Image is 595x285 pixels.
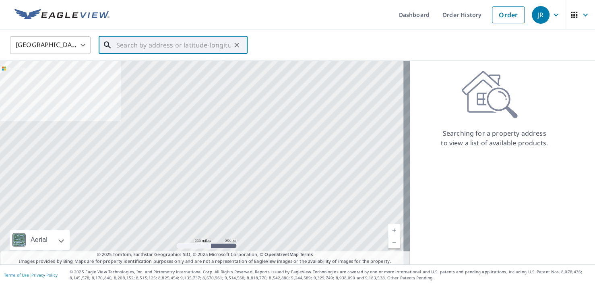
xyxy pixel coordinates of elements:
[4,272,29,278] a: Terms of Use
[388,224,400,236] a: Current Level 5, Zoom In
[264,251,298,257] a: OpenStreetMap
[14,9,109,21] img: EV Logo
[10,230,70,250] div: Aerial
[492,6,525,23] a: Order
[31,272,58,278] a: Privacy Policy
[300,251,313,257] a: Terms
[440,128,548,148] p: Searching for a property address to view a list of available products.
[388,236,400,248] a: Current Level 5, Zoom Out
[97,251,313,258] span: © 2025 TomTom, Earthstar Geographics SIO, © 2025 Microsoft Corporation, ©
[28,230,50,250] div: Aerial
[10,34,91,56] div: [GEOGRAPHIC_DATA]
[231,39,242,51] button: Clear
[116,34,231,56] input: Search by address or latitude-longitude
[532,6,550,24] div: JR
[70,269,591,281] p: © 2025 Eagle View Technologies, Inc. and Pictometry International Corp. All Rights Reserved. Repo...
[4,273,58,277] p: |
